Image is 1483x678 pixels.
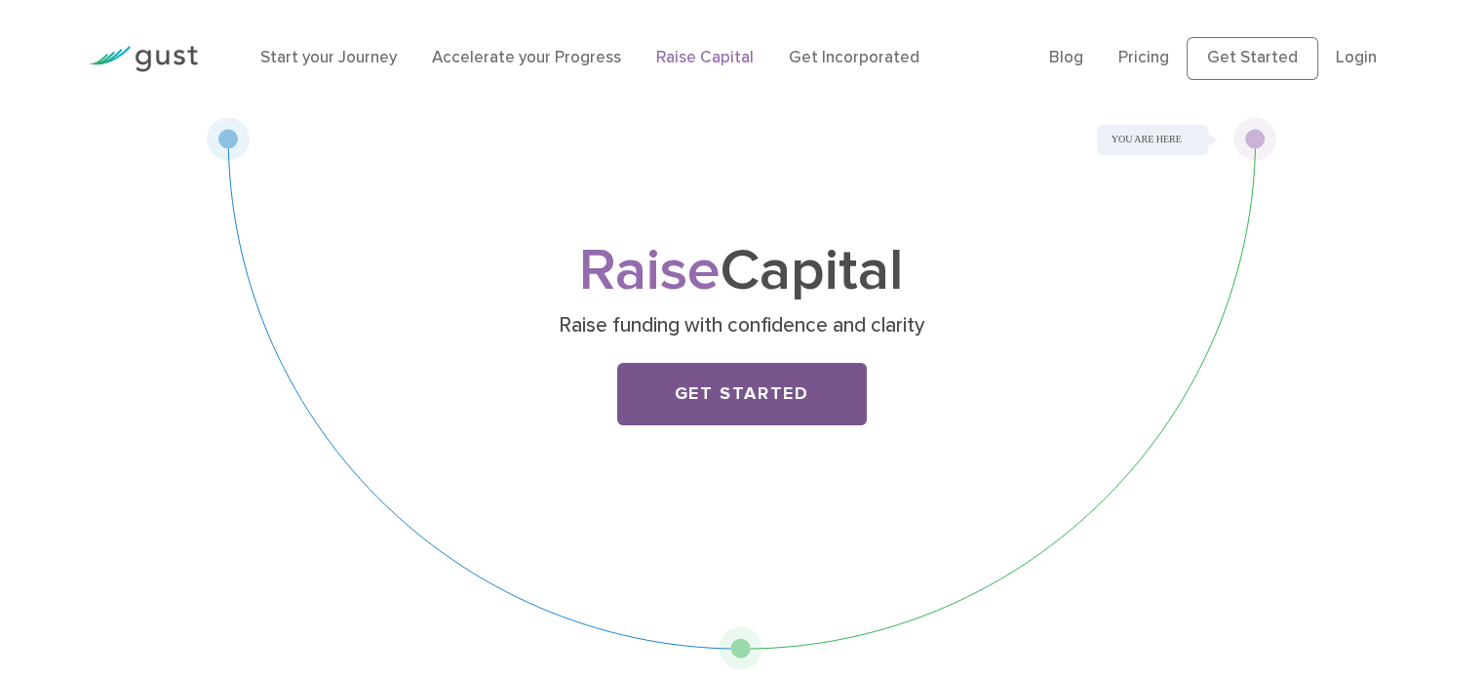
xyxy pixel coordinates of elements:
[656,48,754,67] a: Raise Capital
[357,245,1127,299] h1: Capital
[579,236,721,305] span: Raise
[617,363,867,425] a: Get Started
[1118,48,1169,67] a: Pricing
[1049,48,1083,67] a: Blog
[789,48,919,67] a: Get Incorporated
[260,48,397,67] a: Start your Journey
[432,48,621,67] a: Accelerate your Progress
[89,46,198,72] img: Gust Logo
[1187,37,1318,80] a: Get Started
[364,312,1119,339] p: Raise funding with confidence and clarity
[1336,48,1377,67] a: Login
